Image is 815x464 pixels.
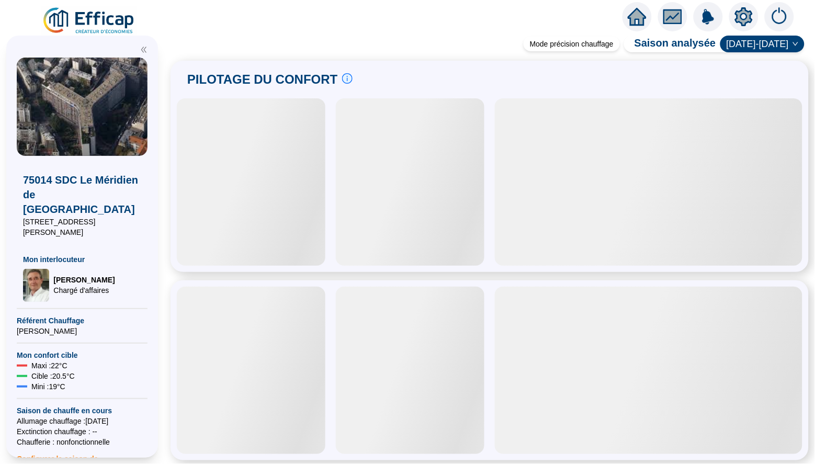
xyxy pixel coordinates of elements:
[17,405,148,416] span: Saison de chauffe en cours
[42,6,137,36] img: efficap energie logo
[53,275,115,285] span: [PERSON_NAME]
[17,416,148,426] span: Allumage chauffage : [DATE]
[23,217,141,237] span: [STREET_ADDRESS][PERSON_NAME]
[23,269,49,302] img: Chargé d'affaires
[53,285,115,296] span: Chargé d'affaires
[31,381,65,392] span: Mini : 19 °C
[17,326,148,336] span: [PERSON_NAME]
[694,2,723,31] img: alerts
[17,315,148,326] span: Référent Chauffage
[23,173,141,217] span: 75014 SDC Le Méridien de [GEOGRAPHIC_DATA]
[663,7,682,26] span: fund
[624,36,716,52] span: Saison analysée
[524,37,620,51] div: Mode précision chauffage
[17,437,148,447] span: Chaufferie : non fonctionnelle
[17,426,148,437] span: Exctinction chauffage : --
[187,71,338,88] span: PILOTAGE DU CONFORT
[23,254,141,265] span: Mon interlocuteur
[342,73,353,84] span: info-circle
[628,7,647,26] span: home
[17,350,148,360] span: Mon confort cible
[734,7,753,26] span: setting
[765,2,794,31] img: alerts
[140,46,148,53] span: double-left
[793,41,799,47] span: down
[31,371,75,381] span: Cible : 20.5 °C
[31,360,67,371] span: Maxi : 22 °C
[727,36,798,52] span: 2024-2025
